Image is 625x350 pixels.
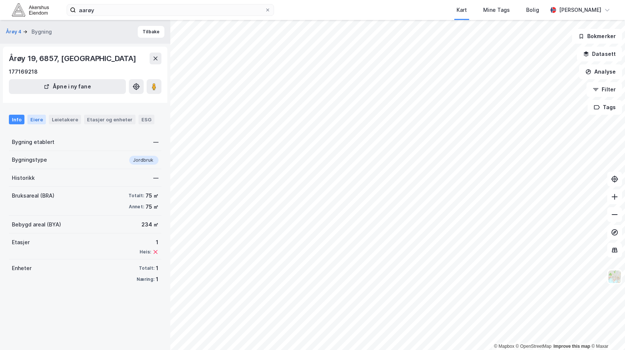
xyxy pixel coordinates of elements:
[577,47,622,61] button: Datasett
[12,155,47,164] div: Bygningstype
[9,115,24,124] div: Info
[140,249,151,255] div: Heis:
[559,6,601,14] div: [PERSON_NAME]
[586,82,622,97] button: Filter
[588,100,622,115] button: Tags
[12,174,35,182] div: Historikk
[9,79,126,94] button: Åpne i ny fane
[49,115,81,124] div: Leietakere
[141,220,158,229] div: 234 ㎡
[138,26,164,38] button: Tilbake
[483,6,510,14] div: Mine Tags
[9,67,38,76] div: 177169218
[572,29,622,44] button: Bokmerker
[608,270,622,284] img: Z
[579,64,622,79] button: Analyse
[12,3,49,16] img: akershus-eiendom-logo.9091f326c980b4bce74ccdd9f866810c.svg
[588,314,625,350] iframe: Chat Widget
[12,138,54,147] div: Bygning etablert
[128,193,144,199] div: Totalt:
[9,53,138,64] div: Årøy 19, 6857, [GEOGRAPHIC_DATA]
[554,344,590,349] a: Improve this map
[12,264,31,273] div: Enheter
[129,204,144,210] div: Annet:
[526,6,539,14] div: Bolig
[138,115,154,124] div: ESG
[457,6,467,14] div: Kart
[6,28,23,36] button: Årøy 4
[146,191,158,200] div: 75 ㎡
[139,265,154,271] div: Totalt:
[153,138,158,147] div: —
[12,220,61,229] div: Bebygd areal (BYA)
[146,202,158,211] div: 75 ㎡
[156,275,158,284] div: 1
[137,276,154,282] div: Næring:
[156,264,158,273] div: 1
[516,344,552,349] a: OpenStreetMap
[140,238,158,247] div: 1
[494,344,514,349] a: Mapbox
[12,238,30,247] div: Etasjer
[27,115,46,124] div: Eiere
[87,116,133,123] div: Etasjer og enheter
[153,174,158,182] div: —
[588,314,625,350] div: Kontrollprogram for chat
[76,4,265,16] input: Søk på adresse, matrikkel, gårdeiere, leietakere eller personer
[12,191,54,200] div: Bruksareal (BRA)
[31,27,52,36] div: Bygning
